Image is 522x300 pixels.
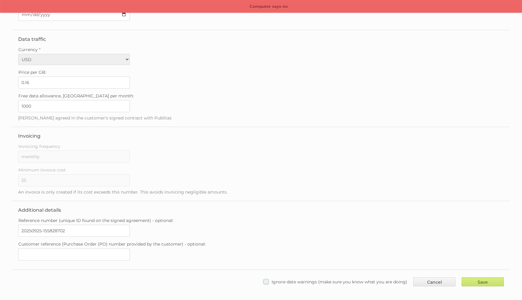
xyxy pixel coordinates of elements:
legend: Data traffic [18,36,46,42]
span: An invoice is only created if its cost exceeds this number. This avoids invoicing negligible amou... [18,189,227,195]
p: Computer says no [0,0,522,13]
legend: Additional details [18,207,61,213]
span: Invoicing frequency [18,144,60,149]
span: Reference number (unique ID found on the signed agreement) - optional: [18,218,173,223]
legend: Invoicing [18,133,40,139]
a: Cancel [413,277,456,286]
span: Free data allowance, [GEOGRAPHIC_DATA] per month: [18,93,134,99]
span: Currency [18,47,38,52]
span: Ignore date warnings (make sure you know what you are doing) [272,279,407,285]
span: Customer reference (Purchase Order (PO) number provided by the customer) - optional: [18,241,206,247]
input: Save [462,277,504,286]
span: Price per GB: [18,70,46,75]
span: Minimum invoice cost [18,167,66,173]
span: [PERSON_NAME] agreed in the customer's signed contract with Publitas [18,115,172,121]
